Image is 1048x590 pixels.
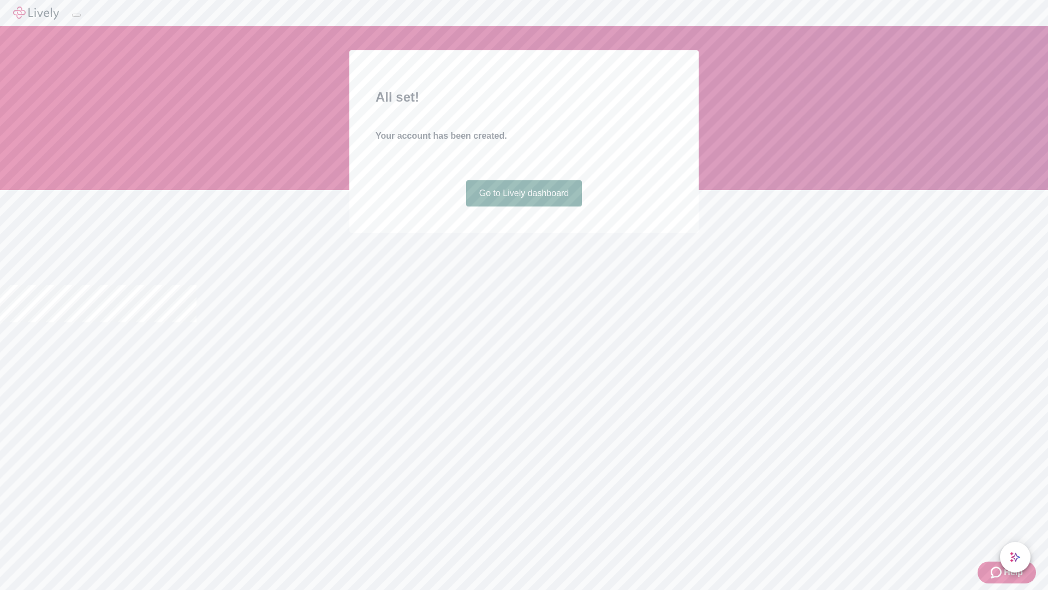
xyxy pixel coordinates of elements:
[466,180,582,206] a: Go to Lively dashboard
[1010,552,1021,563] svg: Lively AI Assistant
[72,14,81,17] button: Log out
[13,7,59,20] img: Lively
[978,562,1036,583] button: Zendesk support iconHelp
[1004,566,1023,579] span: Help
[376,87,672,107] h2: All set!
[991,566,1004,579] svg: Zendesk support icon
[1000,542,1031,573] button: chat
[376,129,672,143] h4: Your account has been created.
